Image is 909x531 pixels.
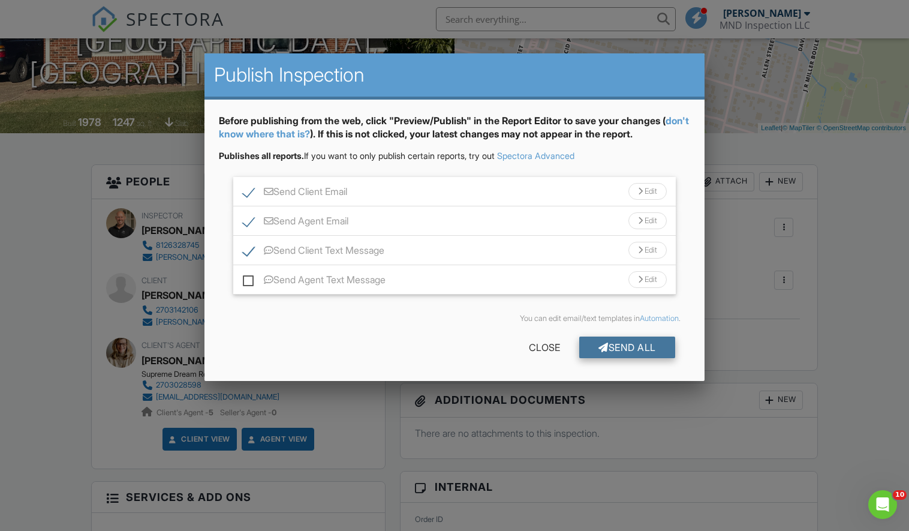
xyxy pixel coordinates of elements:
label: Send Agent Text Message [243,274,386,289]
div: Edit [628,183,667,200]
div: Edit [628,271,667,288]
label: Send Agent Email [243,215,348,230]
div: Edit [628,242,667,259]
a: don't know where that is? [219,115,689,140]
label: Send Client Text Message [243,245,384,260]
strong: Publishes all reports. [219,151,304,161]
a: Spectora Advanced [497,151,574,161]
h2: Publish Inspection [214,63,695,87]
span: If you want to only publish certain reports, try out [219,151,495,161]
div: You can edit email/text templates in . [228,314,681,323]
div: Before publishing from the web, click "Preview/Publish" in the Report Editor to save your changes... [219,114,690,151]
a: Automation [640,314,679,323]
div: Send All [579,337,675,358]
label: Send Client Email [243,186,347,201]
span: 10 [893,490,907,500]
iframe: Intercom live chat [868,490,897,519]
div: Edit [628,212,667,229]
div: Close [510,337,579,358]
